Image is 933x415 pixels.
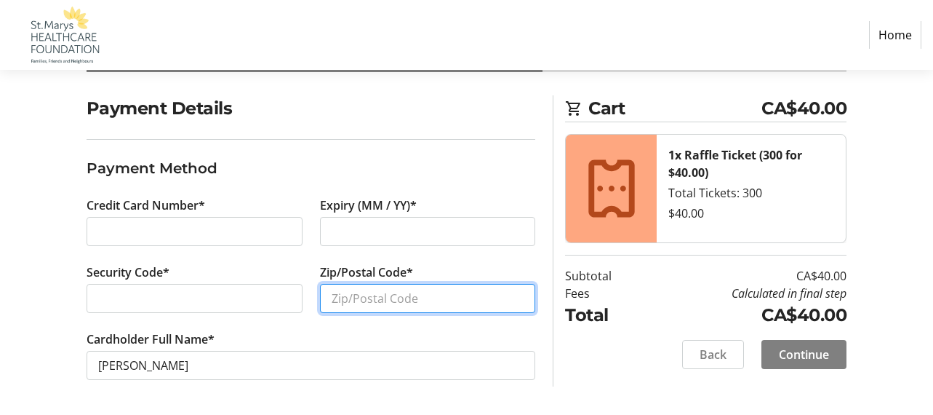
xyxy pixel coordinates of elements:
h2: Payment Details [87,95,536,122]
a: Home [869,21,921,49]
td: CA$40.00 [646,302,846,328]
td: Subtotal [565,267,646,285]
button: Continue [761,340,846,369]
td: Fees [565,285,646,302]
label: Cardholder Full Name* [87,331,215,348]
label: Security Code* [87,264,169,281]
div: Total Tickets: 300 [668,184,834,202]
iframe: Secure expiration date input frame [332,223,524,240]
iframe: Secure card number input frame [98,223,291,240]
iframe: Secure CVC input frame [98,290,291,307]
input: Zip/Postal Code [320,284,536,313]
input: Card Holder Name [87,351,536,380]
img: St. Marys Healthcare Foundation's Logo [12,6,115,64]
h3: Payment Method [87,157,536,179]
td: CA$40.00 [646,267,846,285]
td: Total [565,302,646,328]
label: Expiry (MM / YY)* [320,197,417,214]
label: Zip/Postal Code* [320,264,413,281]
span: Back [700,346,726,363]
button: Back [682,340,744,369]
label: Credit Card Number* [87,197,205,214]
div: $40.00 [668,205,834,222]
span: Continue [779,346,829,363]
strong: 1x Raffle Ticket (300 for $40.00) [668,147,802,181]
td: Calculated in final step [646,285,846,302]
span: Cart [588,95,761,122]
span: CA$40.00 [761,95,846,122]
